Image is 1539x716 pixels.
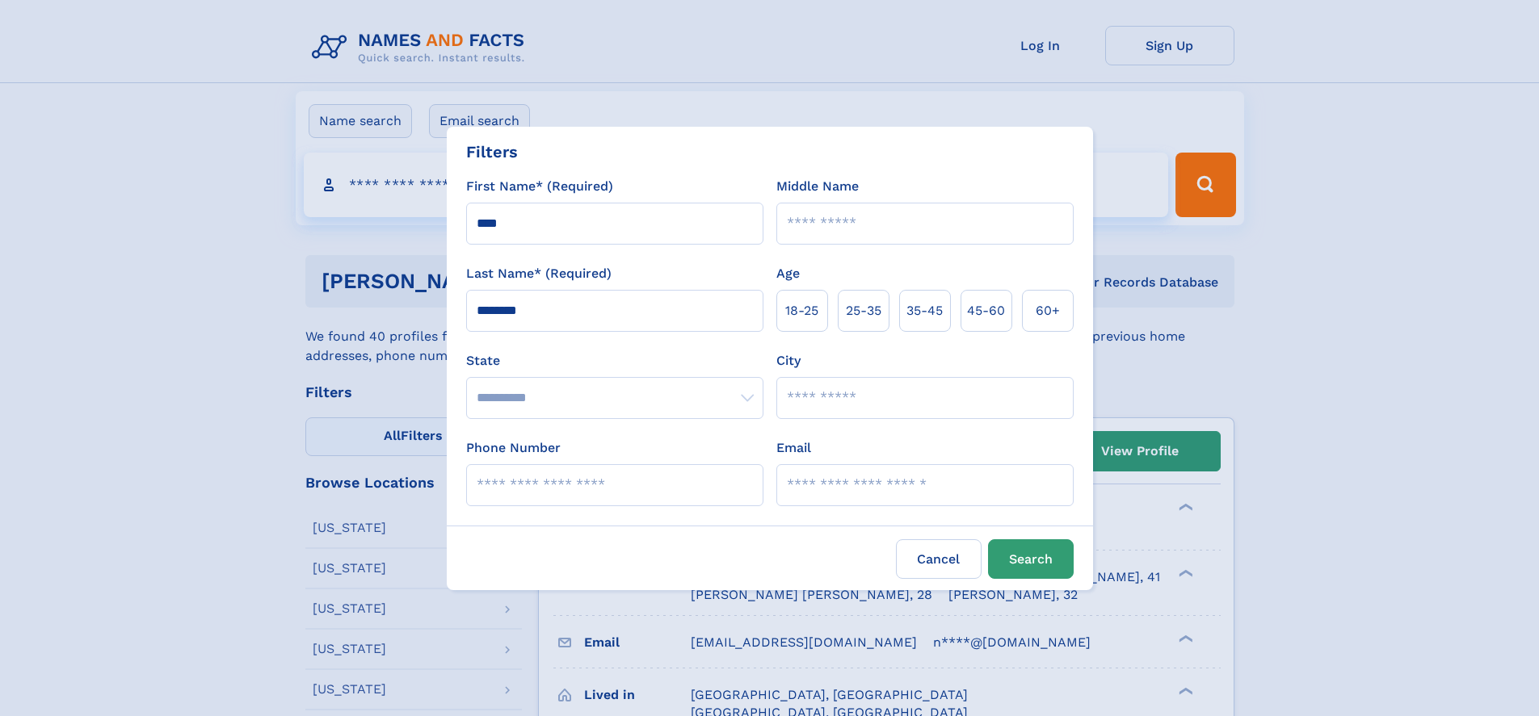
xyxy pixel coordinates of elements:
label: Cancel [896,539,982,579]
label: Last Name* (Required) [466,264,612,283]
span: 60+ [1036,301,1060,320]
span: 45‑60 [967,301,1005,320]
div: Filters [466,140,518,164]
label: Age [776,264,800,283]
label: City [776,351,801,371]
span: 25‑35 [846,301,881,320]
label: Middle Name [776,177,859,196]
span: 18‑25 [785,301,818,320]
label: State [466,351,763,371]
label: Phone Number [466,438,561,458]
span: 35‑45 [906,301,943,320]
label: Email [776,438,811,458]
label: First Name* (Required) [466,177,613,196]
button: Search [988,539,1074,579]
